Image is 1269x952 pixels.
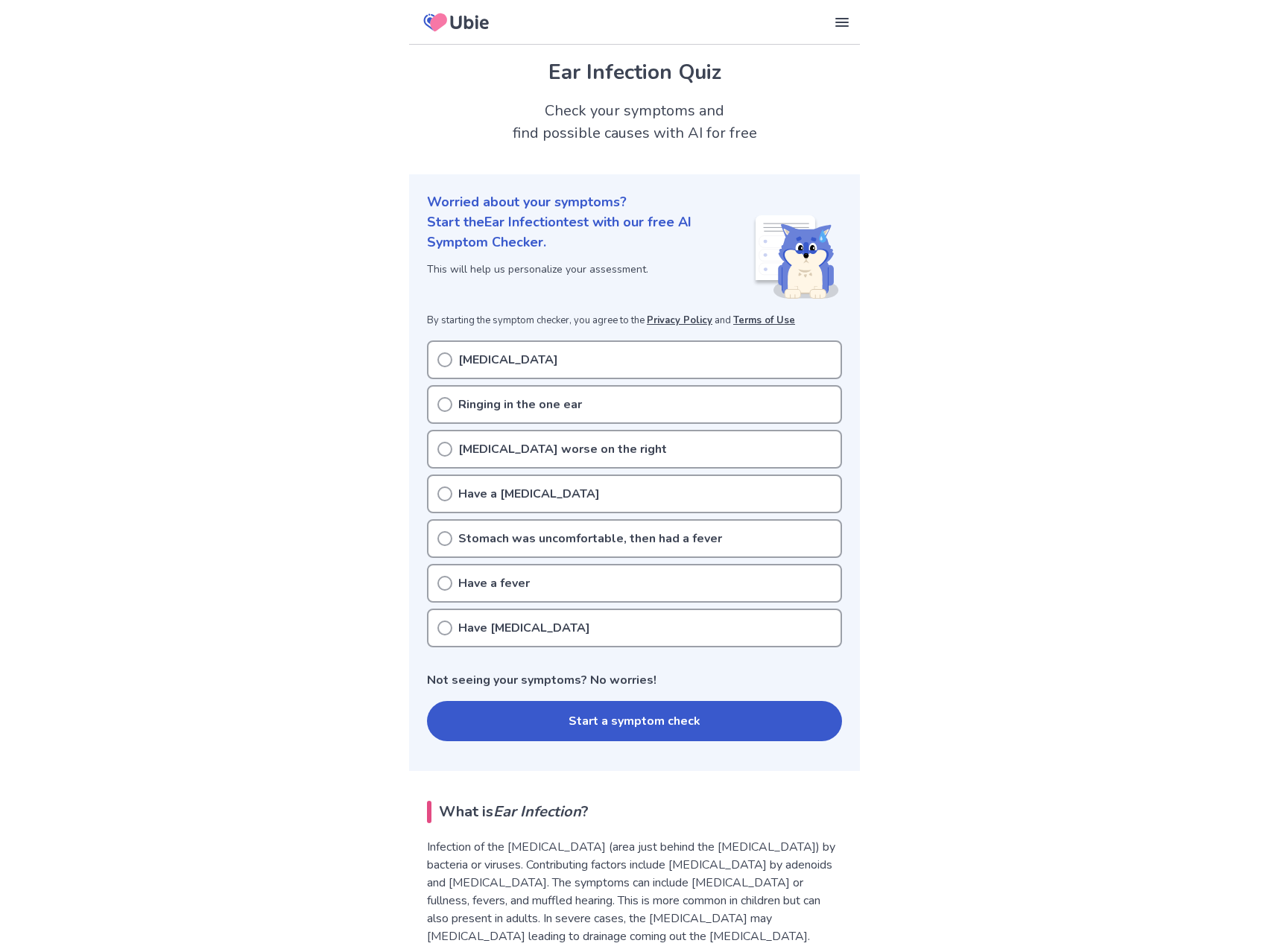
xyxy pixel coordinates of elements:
a: Terms of Use [733,314,795,327]
h2: What is ? [427,801,842,823]
button: Start a symptom check [427,701,842,741]
a: Privacy Policy [647,314,712,327]
p: By starting the symptom checker, you agree to the and [427,314,842,329]
p: [MEDICAL_DATA] [458,351,558,369]
p: Not seeing your symptoms? No worries! [427,671,842,689]
h1: Ear Infection Quiz [427,57,842,88]
p: Infection of the [MEDICAL_DATA] (area just behind the [MEDICAL_DATA]) by bacteria or viruses. Con... [427,838,842,945]
p: Worried about your symptoms? [427,192,842,212]
p: Ringing in the one ear [458,396,582,413]
p: Have a [MEDICAL_DATA] [458,485,600,503]
em: Ear Infection [493,802,581,822]
p: Have a fever [458,574,530,592]
img: Shiba [753,215,839,299]
p: This will help us personalize your assessment. [427,261,753,277]
p: [MEDICAL_DATA] worse on the right [458,440,667,458]
p: Start the Ear Infection test with our free AI Symptom Checker. [427,212,753,253]
p: Stomach was uncomfortable, then had a fever [458,530,722,548]
p: Have [MEDICAL_DATA] [458,619,590,637]
h2: Check your symptoms and find possible causes with AI for free [409,100,860,145]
